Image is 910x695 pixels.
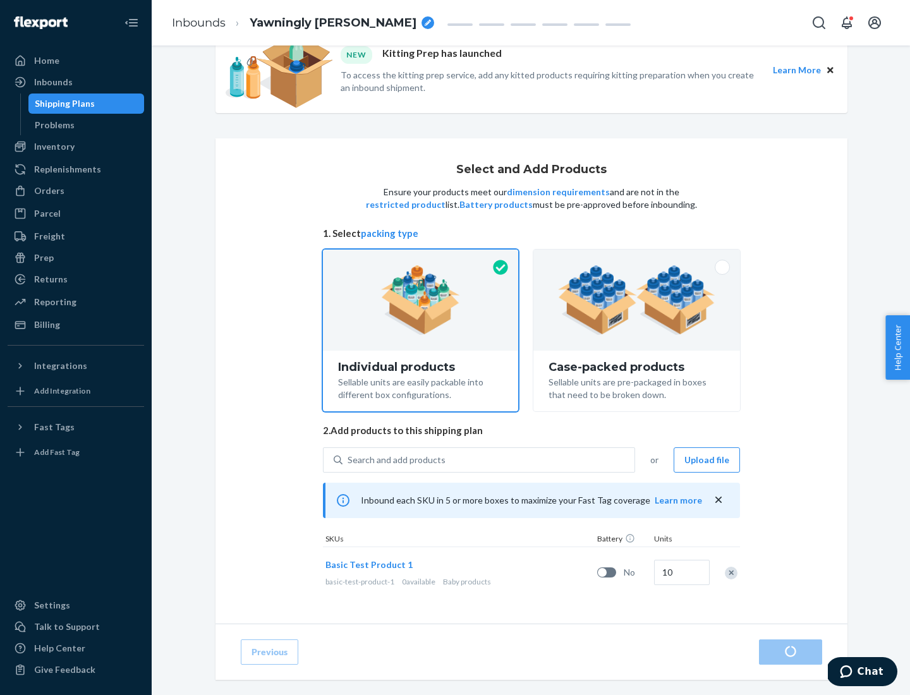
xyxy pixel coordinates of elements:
[361,227,418,240] button: packing type
[325,577,394,586] span: basic-test-product-1
[34,54,59,67] div: Home
[34,296,76,308] div: Reporting
[8,617,144,637] button: Talk to Support
[8,269,144,289] a: Returns
[8,595,144,615] a: Settings
[8,136,144,157] a: Inventory
[8,72,144,92] a: Inbounds
[456,164,607,176] h1: Select and Add Products
[655,494,702,507] button: Learn more
[8,660,144,680] button: Give Feedback
[806,10,832,35] button: Open Search Box
[459,198,533,211] button: Battery products
[34,360,87,372] div: Integrations
[8,442,144,462] a: Add Fast Tag
[885,315,910,380] button: Help Center
[28,115,145,135] a: Problems
[674,447,740,473] button: Upload file
[8,226,144,246] a: Freight
[325,576,592,587] div: Baby products
[402,577,435,586] span: 0 available
[8,203,144,224] a: Parcel
[8,292,144,312] a: Reporting
[549,373,725,401] div: Sellable units are pre-packaged in boxes that need to be broken down.
[34,163,101,176] div: Replenishments
[712,493,725,507] button: close
[323,424,740,437] span: 2. Add products to this shipping plan
[828,657,897,689] iframe: Opens a widget where you can chat to one of our agents
[338,373,503,401] div: Sellable units are easily packable into different box configurations.
[558,265,715,335] img: case-pack.59cecea509d18c883b923b81aeac6d0b.png
[8,638,144,658] a: Help Center
[162,4,444,42] ol: breadcrumbs
[862,10,887,35] button: Open account menu
[507,186,610,198] button: dimension requirements
[654,560,710,585] input: Quantity
[595,533,652,547] div: Battery
[35,97,95,110] div: Shipping Plans
[35,119,75,131] div: Problems
[725,567,737,579] div: Remove Item
[250,15,416,32] span: Yawningly Witty Jay
[341,69,761,94] p: To access the kitting prep service, add any kitted products requiring kitting preparation when yo...
[8,356,144,376] button: Integrations
[8,381,144,401] a: Add Integration
[34,76,73,88] div: Inbounds
[34,599,70,612] div: Settings
[366,198,446,211] button: restricted product
[834,10,859,35] button: Open notifications
[8,248,144,268] a: Prep
[241,639,298,665] button: Previous
[8,51,144,71] a: Home
[34,447,80,457] div: Add Fast Tag
[34,663,95,676] div: Give Feedback
[34,642,85,655] div: Help Center
[34,273,68,286] div: Returns
[34,184,64,197] div: Orders
[382,46,502,63] p: Kitting Prep has launched
[172,16,226,30] a: Inbounds
[34,230,65,243] div: Freight
[323,227,740,240] span: 1. Select
[34,385,90,396] div: Add Integration
[34,140,75,153] div: Inventory
[325,559,413,571] button: Basic Test Product 1
[823,63,837,77] button: Close
[8,181,144,201] a: Orders
[14,16,68,29] img: Flexport logo
[8,417,144,437] button: Fast Tags
[34,620,100,633] div: Talk to Support
[652,533,708,547] div: Units
[650,454,658,466] span: or
[119,10,144,35] button: Close Navigation
[8,315,144,335] a: Billing
[624,566,649,579] span: No
[549,361,725,373] div: Case-packed products
[325,559,413,570] span: Basic Test Product 1
[28,94,145,114] a: Shipping Plans
[773,63,821,77] button: Learn More
[323,483,740,518] div: Inbound each SKU in 5 or more boxes to maximize your Fast Tag coverage
[365,186,698,211] p: Ensure your products meet our and are not in the list. must be pre-approved before inbounding.
[338,361,503,373] div: Individual products
[34,318,60,331] div: Billing
[323,533,595,547] div: SKUs
[348,454,446,466] div: Search and add products
[34,421,75,433] div: Fast Tags
[8,159,144,179] a: Replenishments
[341,46,372,63] div: NEW
[34,207,61,220] div: Parcel
[381,265,460,335] img: individual-pack.facf35554cb0f1810c75b2bd6df2d64e.png
[34,251,54,264] div: Prep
